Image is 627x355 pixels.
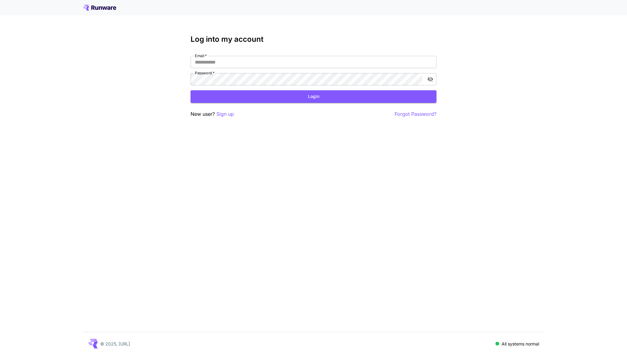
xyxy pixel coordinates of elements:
[395,110,436,118] button: Forgot Password?
[425,74,436,85] button: toggle password visibility
[195,70,215,76] label: Password
[191,90,436,103] button: Login
[100,341,130,347] p: © 2025, [URL]
[216,110,234,118] button: Sign up
[502,341,539,347] p: All systems normal
[191,110,234,118] p: New user?
[195,53,207,58] label: Email
[191,35,436,44] h3: Log into my account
